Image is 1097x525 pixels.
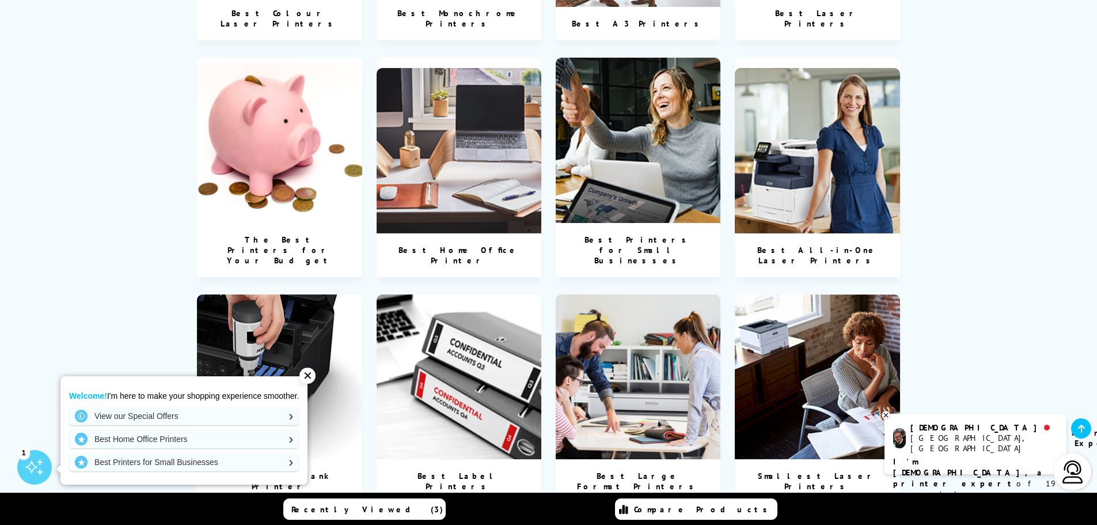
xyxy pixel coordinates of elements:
a: Best Printers for Small Businesses [556,58,721,277]
div: [GEOGRAPHIC_DATA], [GEOGRAPHIC_DATA] [910,433,1057,454]
div: ✕ [299,368,316,384]
img: Best Home Office Printer [377,68,542,233]
div: Best Home Office Printer [377,233,542,277]
a: Best Home Office Printer [377,58,542,277]
a: Compare Products [615,498,777,520]
a: Smallest Laser Printers [735,294,900,504]
img: Best Ink Tank Printer [197,294,362,460]
a: Best All-in-One Laser Printers [735,58,900,277]
img: Best Printers for Small Businesses [556,58,721,223]
img: chris-livechat.png [893,428,906,448]
div: Smallest Laser Printers [735,459,900,503]
img: Best Label Printers [377,294,542,460]
div: Best All-in-One Laser Printers [735,233,900,277]
div: Best A3 Printers [557,7,719,40]
p: I'm here to make your shopping experience smoother. [69,391,299,401]
img: user-headset-light.svg [1061,460,1084,484]
a: Best Printers for Small Businesses [69,453,299,471]
div: The Best Printers for Your Budget [197,223,362,277]
b: I'm [DEMOGRAPHIC_DATA], a printer expert [893,456,1045,489]
img: Best All-in-One Laser Printers [735,68,900,233]
p: of 19 years! Leave me a message and I'll respond ASAP [893,456,1058,522]
a: The Best Printers for Your Budget [197,58,362,277]
a: Best Home Office Printers [69,430,299,448]
a: View our Special Offers [69,407,299,425]
div: [DEMOGRAPHIC_DATA] [910,422,1057,433]
img: Best Large Format Printers [556,294,721,460]
span: Recently Viewed (3) [291,504,443,515]
div: Best Label Printers [377,459,542,503]
a: Recently Viewed (3) [283,498,446,520]
img: Smallest Laser Printers [735,294,900,460]
div: 1 [17,446,30,459]
span: Compare Products [634,504,773,515]
div: Best Large Format Printers [556,459,721,503]
a: Best Ink Tank Printer [197,294,362,504]
img: The Best Printers for Your Budget [197,58,362,223]
a: Best Label Printers [377,294,542,504]
div: Best Printers for Small Businesses [556,223,721,277]
strong: Welcome! [69,391,107,401]
a: Best Large Format Printers [556,294,721,504]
